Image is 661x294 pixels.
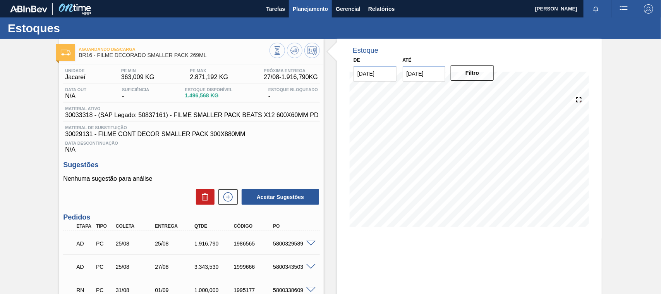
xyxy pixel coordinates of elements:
[271,240,315,247] div: 5800329589
[122,87,149,92] span: Suficiência
[304,43,320,58] button: Programar Estoque
[94,264,114,270] div: Pedido de Compra
[121,74,154,81] span: 363,009 KG
[192,287,236,293] div: 1.000,000
[74,258,94,275] div: Aguardando Descarga
[215,189,238,205] div: Nova sugestão
[63,138,320,153] div: N/A
[238,189,320,206] div: Aceitar Sugestões
[192,240,236,247] div: 1.916,790
[403,57,412,63] label: Até
[354,66,397,81] input: dd/mm/yyyy
[190,68,228,73] span: PE MAX
[192,264,236,270] div: 3.343,530
[232,240,276,247] div: 1986565
[8,24,145,33] h1: Estoques
[114,223,158,229] div: Coleta
[74,235,94,252] div: Aguardando Descarga
[242,189,319,205] button: Aceitar Sugestões
[61,50,70,55] img: Ícone
[619,4,628,14] img: userActions
[10,5,47,12] img: TNhmsLtSVTkK8tSr43FrP2fwEKptu5GPRR3wAAAABJRU5ErkJggg==
[63,87,88,100] div: N/A
[65,112,319,119] span: 30033318 - (SAP Legado: 50837161) - FILME SMALLER PACK BEATS X12 600X60MM PD
[271,223,315,229] div: PO
[192,223,236,229] div: Qtde
[403,66,446,81] input: dd/mm/yyyy
[287,43,302,58] button: Atualizar Gráfico
[120,87,151,100] div: -
[353,47,378,55] div: Estoque
[65,125,318,130] span: Material de Substituição
[153,287,197,293] div: 01/09/2025
[232,287,276,293] div: 1995177
[63,175,320,182] p: Nenhuma sugestão para análise
[185,93,232,99] span: 1.496,568 KG
[94,223,114,229] div: Tipo
[65,68,85,73] span: Unidade
[76,264,93,270] p: AD
[264,74,318,81] span: 27/08 - 1.916,790 KG
[584,3,608,14] button: Notificações
[354,57,360,63] label: De
[368,4,395,14] span: Relatórios
[264,68,318,73] span: Próxima Entrega
[190,74,228,81] span: 2.871,192 KG
[121,68,154,73] span: PE MIN
[65,87,86,92] span: Data out
[153,223,197,229] div: Entrega
[114,287,158,293] div: 31/08/2025
[153,264,197,270] div: 27/08/2025
[65,141,318,145] span: Data Descontinuação
[114,264,158,270] div: 25/08/2025
[63,161,320,169] h3: Sugestões
[114,240,158,247] div: 25/08/2025
[65,106,319,111] span: Material ativo
[270,43,285,58] button: Visão Geral dos Estoques
[94,240,114,247] div: Pedido de Compra
[76,240,93,247] p: AD
[266,87,320,100] div: -
[79,52,270,58] span: BR16 - FILME DECORADO SMALLER PACK 269ML
[192,189,215,205] div: Excluir Sugestões
[185,87,232,92] span: Estoque Disponível
[336,4,361,14] span: Gerencial
[232,264,276,270] div: 1999666
[74,223,94,229] div: Etapa
[79,47,270,52] span: Aguardando Descarga
[293,4,328,14] span: Planejamento
[94,287,114,293] div: Pedido de Compra
[644,4,653,14] img: Logout
[63,213,320,221] h3: Pedidos
[266,4,285,14] span: Tarefas
[271,264,315,270] div: 5800343503
[65,131,318,138] span: 30029131 - FILME CONT DECOR SMALLER PACK 300X880MM
[451,65,494,81] button: Filtro
[268,87,318,92] span: Estoque Bloqueado
[153,240,197,247] div: 25/08/2025
[232,223,276,229] div: Código
[65,74,85,81] span: Jacareí
[76,287,93,293] p: RN
[271,287,315,293] div: 5800338609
